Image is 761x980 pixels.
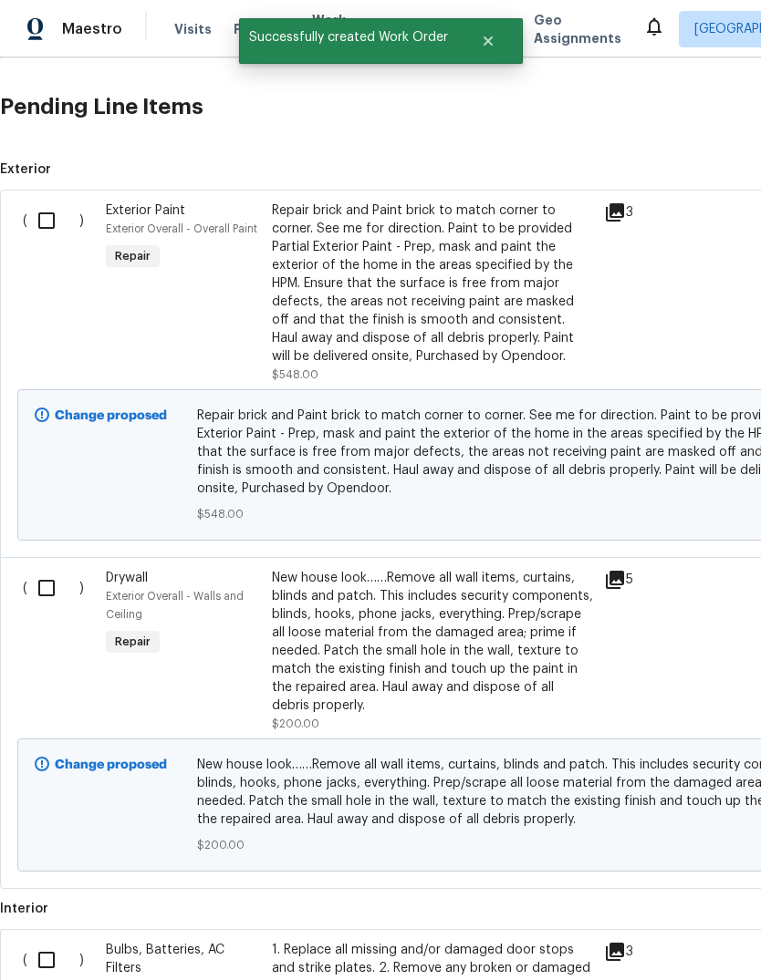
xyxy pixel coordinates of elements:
span: $200.00 [272,718,319,729]
div: ( ) [17,196,100,389]
div: ( ) [17,563,100,738]
span: Bulbs, Batteries, AC Filters [106,944,224,975]
span: $548.00 [272,369,318,380]
span: Exterior Overall - Walls and Ceiling [106,591,244,620]
div: New house look……Remove all wall items, curtains, blinds and patch. This includes security compone... [272,569,593,715]
div: 3 [604,201,676,223]
div: 3 [604,941,676,963]
span: Successfully created Work Order [239,18,458,57]
b: Change proposed [55,758,167,771]
span: Projects [234,20,290,38]
span: Exterior Paint [106,204,185,217]
span: Visits [174,20,212,38]
button: Close [458,23,518,59]
span: Repair [108,633,158,651]
span: Repair [108,247,158,265]
div: 5 [604,569,676,591]
span: Drywall [106,572,148,584]
span: Exterior Overall - Overall Paint [106,223,257,234]
b: Change proposed [55,409,167,422]
span: Work Orders [312,11,359,47]
div: Repair brick and Paint brick to match corner to corner. See me for direction. Paint to be provide... [272,201,593,366]
span: Maestro [62,20,122,38]
span: Geo Assignments [534,11,621,47]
